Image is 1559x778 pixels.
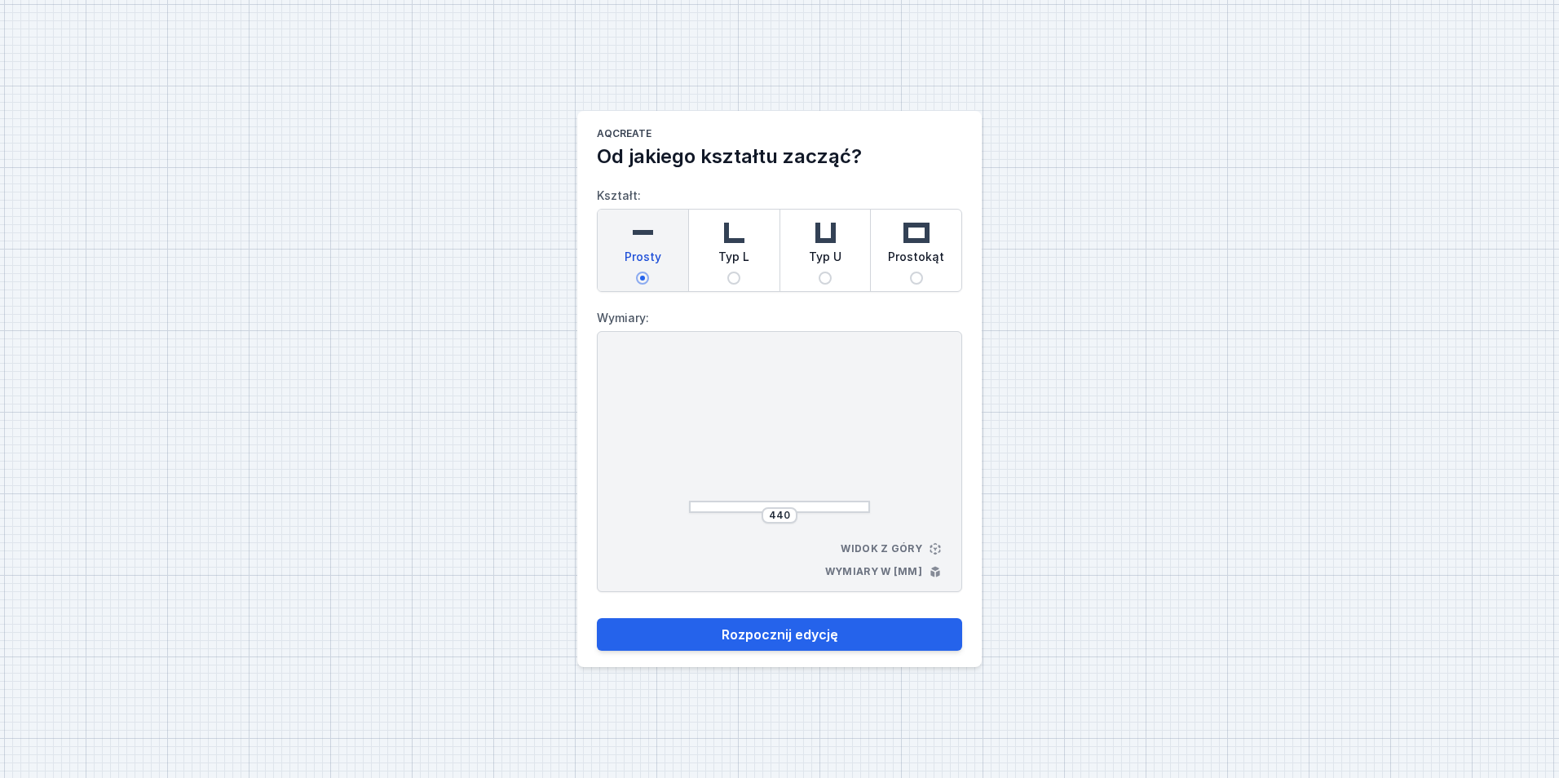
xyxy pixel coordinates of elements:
[888,249,944,272] span: Prostokąt
[910,272,923,285] input: Prostokąt
[597,305,962,331] label: Wymiary:
[597,144,962,170] h2: Od jakiego kształtu zacząć?
[809,249,841,272] span: Typ U
[718,249,749,272] span: Typ L
[597,127,962,144] h1: AQcreate
[597,618,962,651] button: Rozpocznij edycję
[636,272,649,285] input: Prosty
[597,183,962,292] label: Kształt:
[809,216,841,249] img: u-shaped.svg
[766,509,793,522] input: Wymiar [mm]
[727,272,740,285] input: Typ L
[625,249,661,272] span: Prosty
[718,216,750,249] img: l-shaped.svg
[819,272,832,285] input: Typ U
[626,216,659,249] img: straight.svg
[900,216,933,249] img: rectangle.svg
